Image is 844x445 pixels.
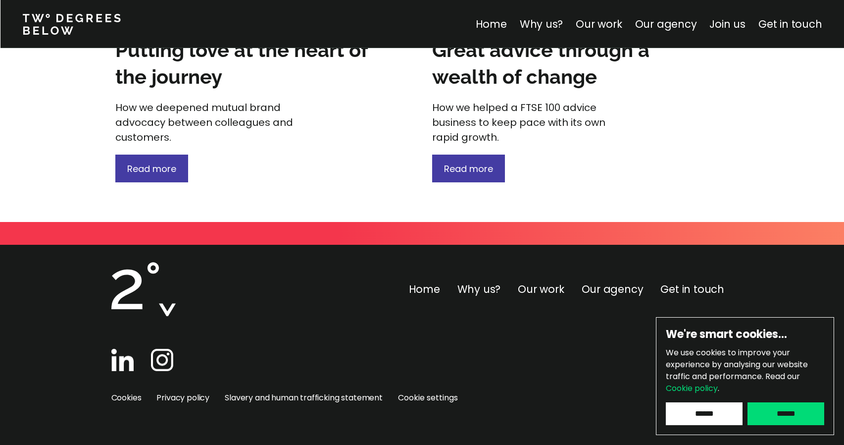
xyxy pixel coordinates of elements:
span: Read more [444,163,493,175]
a: Our work [518,282,564,296]
a: Our agency [635,17,696,31]
span: Cookie settings [398,390,458,405]
a: Our agency [582,282,644,296]
a: Cookie policy [666,383,718,394]
a: Why us? [457,282,501,296]
p: We use cookies to improve your experience by analysing our website traffic and performance. [666,347,824,394]
p: How we helped a FTSE 100 advice business to keep pace with its own rapid growth. [432,100,625,145]
a: Privacy policy [156,392,209,403]
a: Home [409,282,440,296]
a: Get in touch [758,17,822,31]
a: Join us [709,17,745,31]
a: Slavery and human trafficking statement [225,392,383,403]
h6: We're smart cookies… [666,327,824,342]
h3: Great advice through a wealth of change [432,37,685,90]
a: Get in touch [660,282,724,296]
span: Read more [127,163,176,175]
h3: Putting love at the heart of the journey [115,37,368,90]
a: Home [475,17,506,31]
p: How we deepened mutual brand advocacy between colleagues and customers. [115,100,308,145]
span: Read our . [666,371,800,394]
a: Cookies [111,392,142,403]
button: Cookie Trigger [398,390,458,405]
a: Our work [576,17,622,31]
a: Why us? [519,17,563,31]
